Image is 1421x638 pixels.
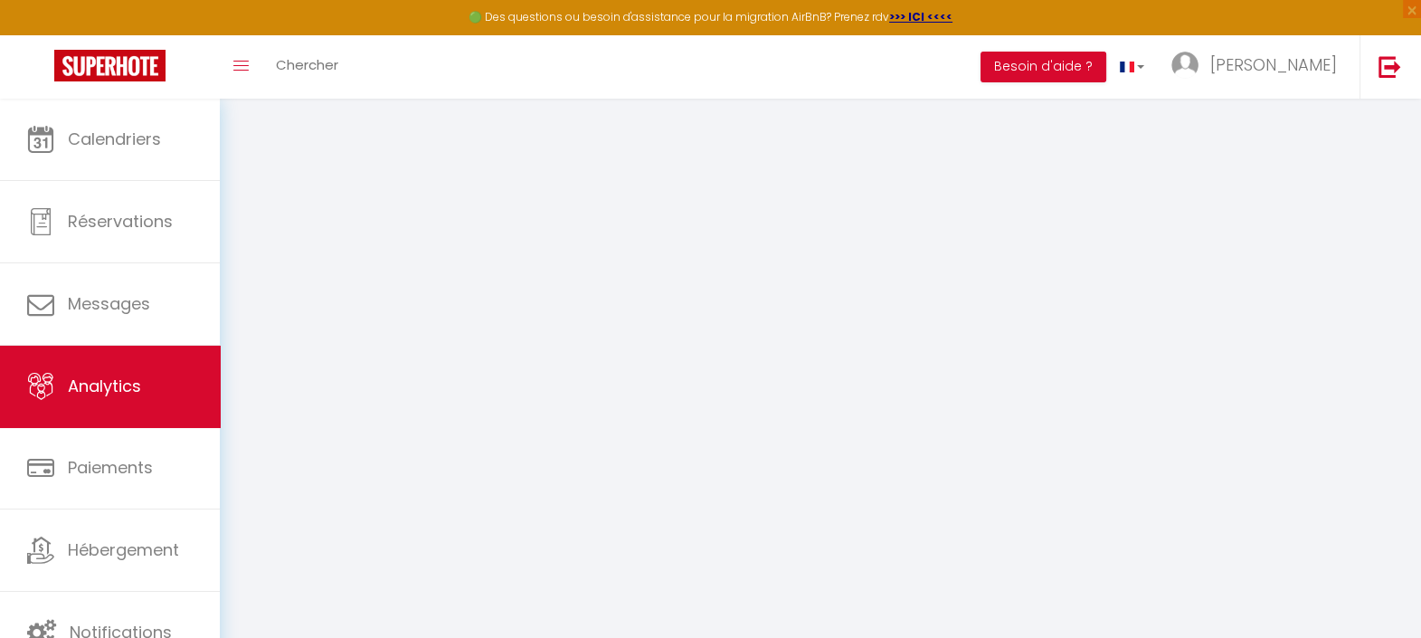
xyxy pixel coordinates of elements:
span: Paiements [68,456,153,479]
span: Calendriers [68,128,161,150]
span: Analytics [68,375,141,397]
img: ... [1171,52,1198,79]
span: [PERSON_NAME] [1210,53,1337,76]
a: >>> ICI <<<< [889,9,952,24]
span: Messages [68,292,150,315]
button: Besoin d'aide ? [980,52,1106,82]
span: Réservations [68,210,173,233]
span: Chercher [276,55,338,74]
a: ... [PERSON_NAME] [1158,35,1359,99]
img: Super Booking [54,50,166,81]
a: Chercher [262,35,352,99]
span: Hébergement [68,538,179,561]
img: logout [1378,55,1401,78]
